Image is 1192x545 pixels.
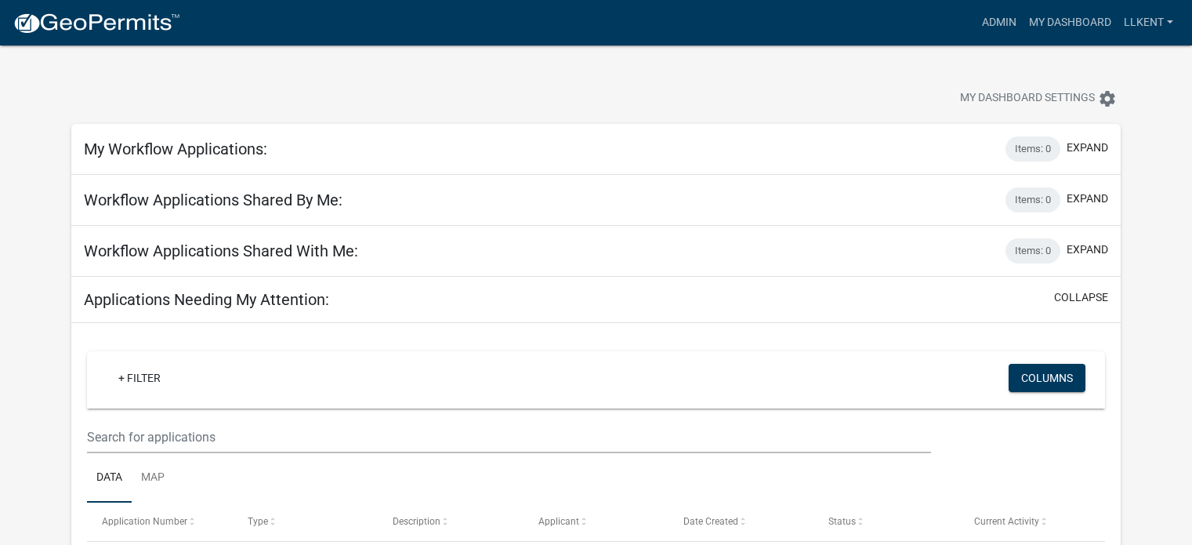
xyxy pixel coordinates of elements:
span: My Dashboard Settings [960,89,1095,108]
button: expand [1067,191,1108,207]
span: Status [828,516,856,527]
datatable-header-cell: Description [378,503,523,540]
datatable-header-cell: Applicant [523,503,668,540]
a: Map [132,453,174,503]
span: Current Activity [974,516,1039,527]
a: llkent [1118,8,1179,38]
a: + Filter [106,364,173,392]
h5: Workflow Applications Shared By Me: [84,191,342,209]
datatable-header-cell: Date Created [668,503,813,540]
button: expand [1067,140,1108,156]
span: Description [393,516,440,527]
div: Items: 0 [1005,238,1060,263]
datatable-header-cell: Application Number [87,503,232,540]
h5: My Workflow Applications: [84,140,267,158]
button: collapse [1054,289,1108,306]
a: Admin [976,8,1023,38]
div: Items: 0 [1005,136,1060,162]
button: My Dashboard Settingssettings [947,83,1129,114]
a: My Dashboard [1023,8,1118,38]
span: Application Number [102,516,187,527]
div: Items: 0 [1005,187,1060,213]
datatable-header-cell: Type [232,503,377,540]
datatable-header-cell: Status [813,503,958,540]
span: Type [248,516,268,527]
h5: Applications Needing My Attention: [84,290,329,309]
h5: Workflow Applications Shared With Me: [84,242,358,260]
button: Columns [1009,364,1085,392]
i: settings [1098,89,1117,108]
span: Applicant [538,516,579,527]
button: expand [1067,242,1108,258]
span: Date Created [683,516,738,527]
datatable-header-cell: Current Activity [959,503,1104,540]
a: Data [87,453,132,503]
input: Search for applications [87,421,931,453]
